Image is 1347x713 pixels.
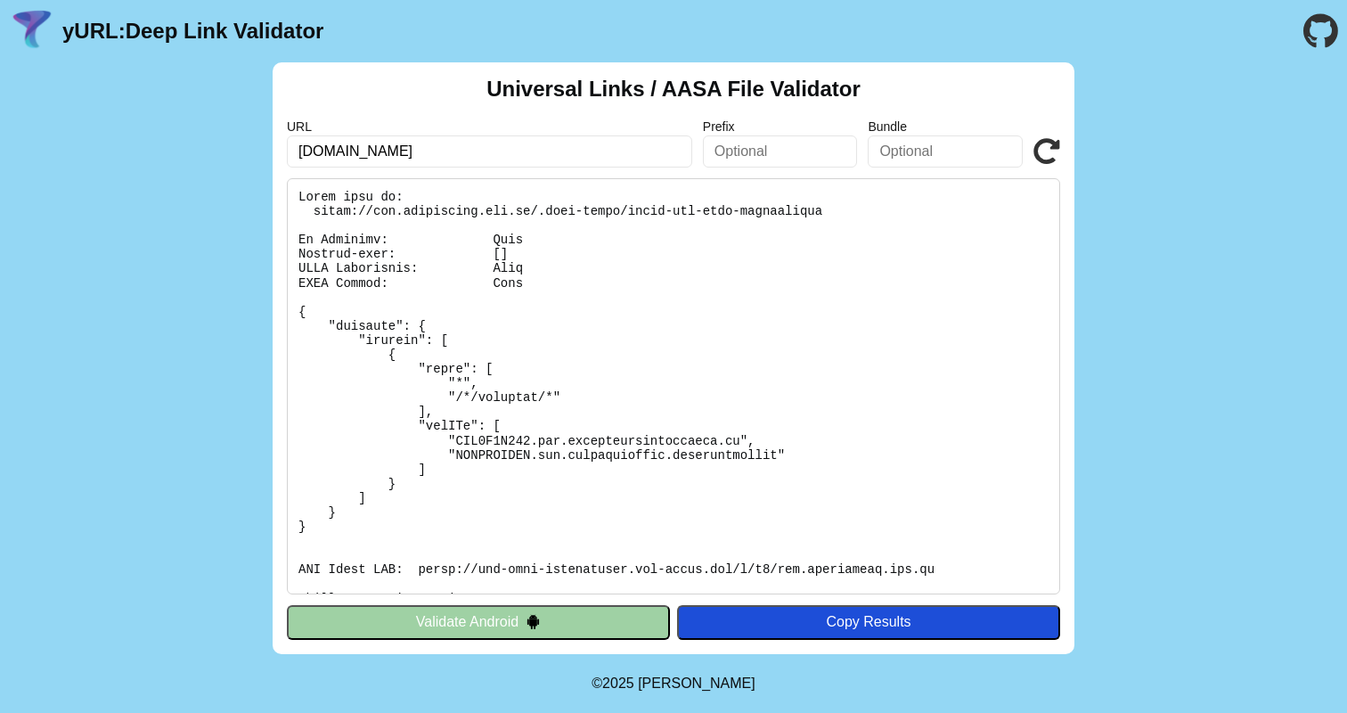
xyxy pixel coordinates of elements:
img: yURL Logo [9,8,55,54]
a: Michael Ibragimchayev's Personal Site [638,676,755,691]
h2: Universal Links / AASA File Validator [486,77,861,102]
button: Copy Results [677,605,1060,639]
span: 2025 [602,676,634,691]
label: Prefix [703,119,858,134]
footer: © [592,654,755,713]
input: Optional [703,135,858,168]
div: Copy Results [686,614,1051,630]
label: Bundle [868,119,1023,134]
pre: Lorem ipsu do: sitam://con.adipiscing.eli.se/.doei-tempo/incid-utl-etdo-magnaaliqua En Adminimv: ... [287,178,1060,594]
label: URL [287,119,692,134]
button: Validate Android [287,605,670,639]
a: yURL:Deep Link Validator [62,19,323,44]
input: Optional [868,135,1023,168]
input: Required [287,135,692,168]
img: droidIcon.svg [526,614,541,629]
